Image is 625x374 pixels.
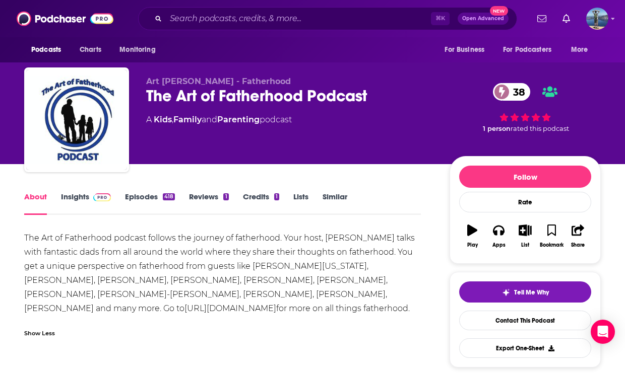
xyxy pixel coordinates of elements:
button: Bookmark [538,218,565,254]
button: open menu [24,40,74,59]
span: Podcasts [31,43,61,57]
button: List [512,218,538,254]
a: Contact This Podcast [459,311,591,330]
button: Play [459,218,485,254]
a: Parenting [217,115,260,124]
div: 1 [274,193,279,200]
span: For Business [445,43,484,57]
button: open menu [496,40,566,59]
a: Show notifications dropdown [533,10,550,27]
a: Charts [73,40,107,59]
div: Apps [492,242,506,248]
img: tell me why sparkle [502,288,510,296]
div: A podcast [146,114,292,126]
div: The Art of Fatherhood podcast follows the journey of fatherhood. Your host, [PERSON_NAME] talks w... [24,231,421,316]
div: Share [571,242,585,248]
a: About [24,192,47,215]
button: Export One-Sheet [459,338,591,358]
div: Rate [459,192,591,212]
button: Apps [485,218,512,254]
a: InsightsPodchaser Pro [61,192,111,215]
span: 38 [503,83,530,101]
button: tell me why sparkleTell Me Why [459,281,591,303]
span: Art [PERSON_NAME] - Fatherhood [146,77,291,86]
a: Family [173,115,202,124]
a: Lists [293,192,308,215]
a: Reviews1 [189,192,228,215]
span: Monitoring [119,43,155,57]
span: Logged in as matt44812 [586,8,608,30]
span: More [571,43,588,57]
div: 38 1 personrated this podcast [450,77,601,139]
button: open menu [437,40,497,59]
button: open menu [112,40,168,59]
button: Show profile menu [586,8,608,30]
img: Podchaser Pro [93,193,111,201]
img: Podchaser - Follow, Share and Rate Podcasts [17,9,113,28]
img: User Profile [586,8,608,30]
img: The Art of Fatherhood Podcast [26,69,127,170]
span: New [490,6,508,16]
div: Play [467,242,478,248]
span: and [202,115,217,124]
span: For Podcasters [503,43,551,57]
a: Kids [154,115,172,124]
input: Search podcasts, credits, & more... [166,11,431,27]
div: Search podcasts, credits, & more... [138,7,517,30]
span: ⌘ K [431,12,450,25]
a: 38 [493,83,530,101]
span: rated this podcast [511,125,569,132]
a: Credits1 [243,192,279,215]
span: , [172,115,173,124]
button: open menu [564,40,601,59]
a: Show notifications dropdown [558,10,574,27]
div: Open Intercom Messenger [591,320,615,344]
a: Similar [323,192,347,215]
span: 1 person [483,125,511,132]
button: Follow [459,166,591,188]
a: [URL][DOMAIN_NAME] [184,304,276,313]
div: 1 [223,193,228,200]
span: Charts [80,43,101,57]
div: Bookmark [540,242,564,248]
div: List [521,242,529,248]
a: Episodes418 [125,192,175,215]
span: Open Advanced [462,16,504,21]
button: Share [565,218,591,254]
span: Tell Me Why [514,288,549,296]
button: Open AdvancedNew [458,13,509,25]
div: 418 [163,193,175,200]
